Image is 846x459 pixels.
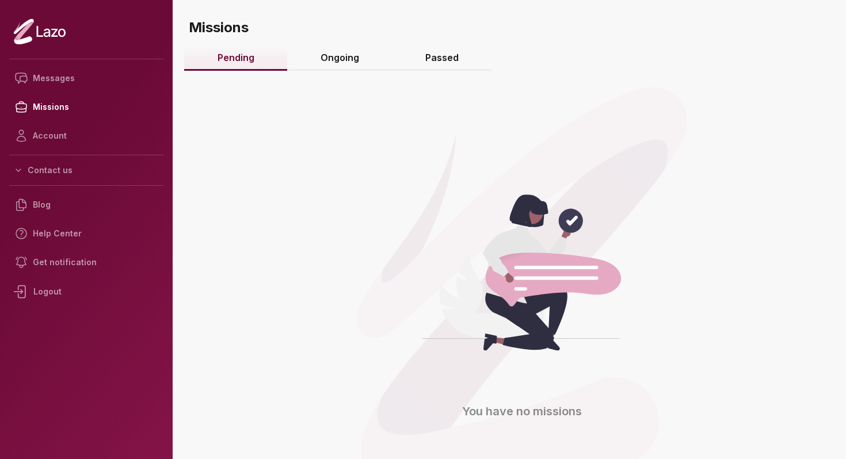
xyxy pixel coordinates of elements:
[9,160,163,181] button: Contact us
[9,93,163,121] a: Missions
[9,219,163,248] a: Help Center
[184,46,287,71] a: Pending
[392,46,491,71] a: Passed
[9,248,163,277] a: Get notification
[9,277,163,307] div: Logout
[287,46,392,71] a: Ongoing
[9,190,163,219] a: Blog
[9,121,163,150] a: Account
[9,64,163,93] a: Messages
